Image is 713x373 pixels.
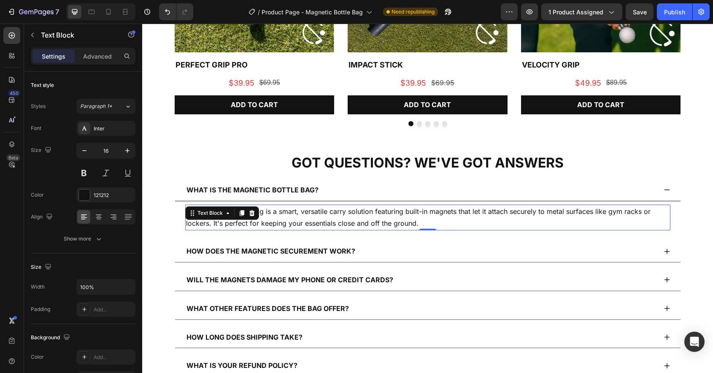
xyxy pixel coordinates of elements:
[31,353,44,361] div: Color
[44,222,213,234] p: How does the magnetic securement work?
[257,54,285,65] div: $39.95
[31,145,53,156] div: Size
[44,308,160,320] p: How long does shipping take?
[392,8,435,16] span: Need republishing
[463,54,486,65] div: $89.95
[664,8,685,16] div: Publish
[379,35,539,47] h1: Velocity Grip
[6,154,20,161] div: Beta
[31,81,54,89] div: Text style
[83,52,112,61] p: Advanced
[633,8,647,16] span: Save
[32,130,539,149] h2: Got Questions? We've Got Answers
[205,35,365,47] h1: Impact Stick
[8,90,20,97] div: 450
[55,7,59,17] p: 7
[266,97,271,103] button: Dot
[31,231,135,246] button: Show more
[3,3,63,20] button: 7
[31,124,41,132] div: Font
[684,332,705,352] div: Open Intercom Messenger
[44,182,527,206] p: The Magnetic Bottle Bag is a smart, versatile carry solution featuring built-in magnets that let ...
[300,97,305,103] button: Dot
[44,336,155,348] p: What is your refund policy?
[54,186,82,193] div: Text Block
[31,332,72,343] div: Background
[42,52,65,61] p: Settings
[626,3,654,20] button: Save
[31,305,50,313] div: Padding
[64,235,103,243] div: Show more
[31,103,46,110] div: Styles
[76,99,135,114] button: Paragraph 1*
[142,24,713,373] iframe: Design area
[94,192,133,199] div: 121212
[44,250,251,262] p: Will the magnets damage my phone or credit cards?
[44,160,176,173] p: What is the Magnetic Bottle Bag?
[44,279,207,291] p: What other features does the bag offer?
[292,97,297,103] button: Dot
[258,8,260,16] span: /
[288,54,313,65] div: $69.95
[31,191,44,199] div: Color
[262,8,363,16] span: Product Page - Magnetic Bottle Bag
[31,211,54,223] div: Align
[41,30,113,40] p: Text Block
[548,8,603,16] span: 1 product assigned
[432,54,460,65] div: $49.95
[657,3,692,20] button: Publish
[77,279,135,295] input: Auto
[94,354,133,361] div: Add...
[31,283,45,291] div: Width
[275,97,280,103] button: Dot
[159,3,193,20] div: Undo/Redo
[80,103,112,110] span: Paragraph 1*
[379,72,539,91] button: Add to cart
[541,3,622,20] button: 1 product assigned
[205,72,365,91] button: Add to cart
[435,75,482,87] div: Add to cart
[283,97,288,103] button: Dot
[31,262,53,273] div: Size
[94,125,133,132] div: Inter
[262,75,309,87] div: Add to cart
[94,306,133,314] div: Add...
